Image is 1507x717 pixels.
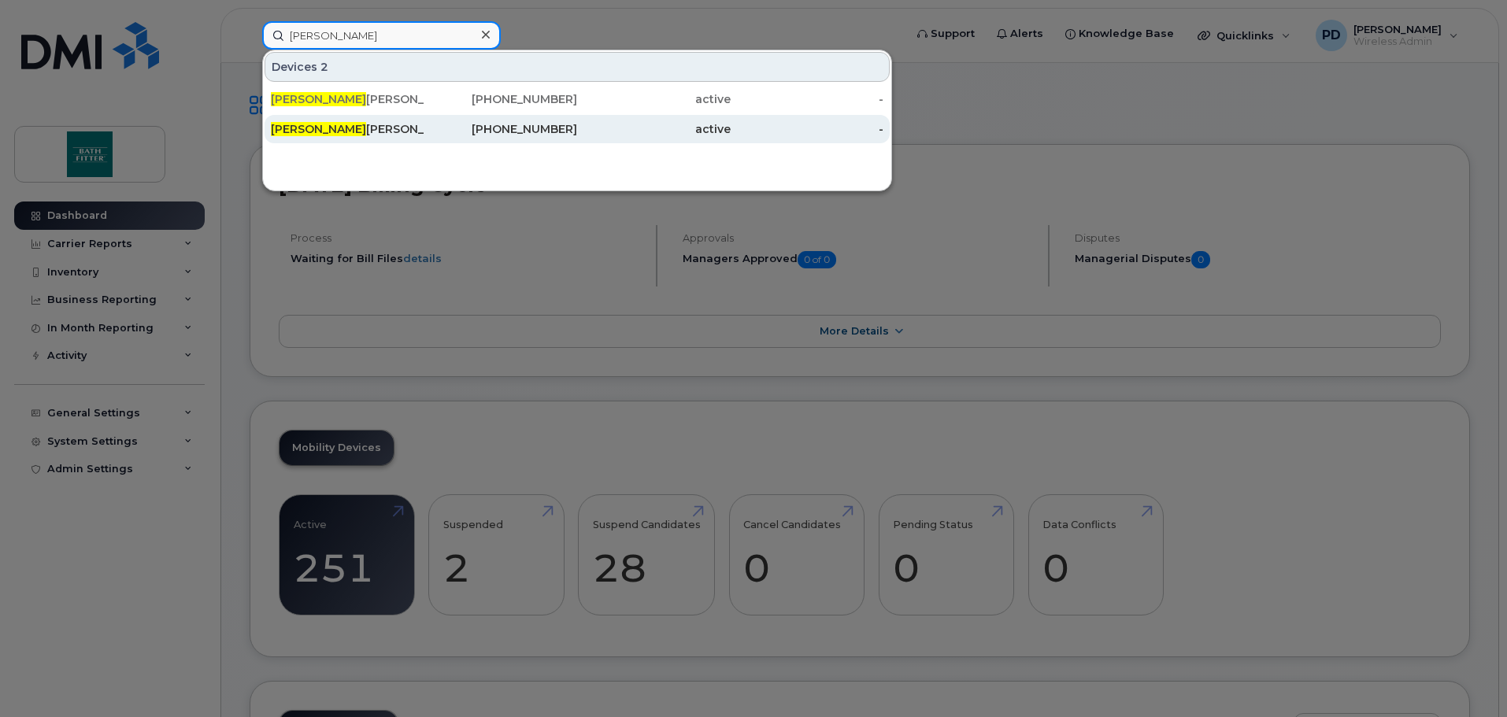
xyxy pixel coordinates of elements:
span: [PERSON_NAME] [271,92,366,106]
a: [PERSON_NAME][PERSON_NAME][PHONE_NUMBER]active- [265,85,890,113]
span: 2 [320,59,328,75]
div: [PHONE_NUMBER] [424,121,578,137]
div: [PHONE_NUMBER] [424,91,578,107]
a: [PERSON_NAME][PERSON_NAME][PHONE_NUMBER]active- [265,115,890,143]
div: - [731,91,884,107]
div: Devices [265,52,890,82]
div: active [577,121,731,137]
div: - [731,121,884,137]
div: [PERSON_NAME] [271,121,424,137]
span: [PERSON_NAME] [271,122,366,136]
div: active [577,91,731,107]
div: [PERSON_NAME] [271,91,424,107]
